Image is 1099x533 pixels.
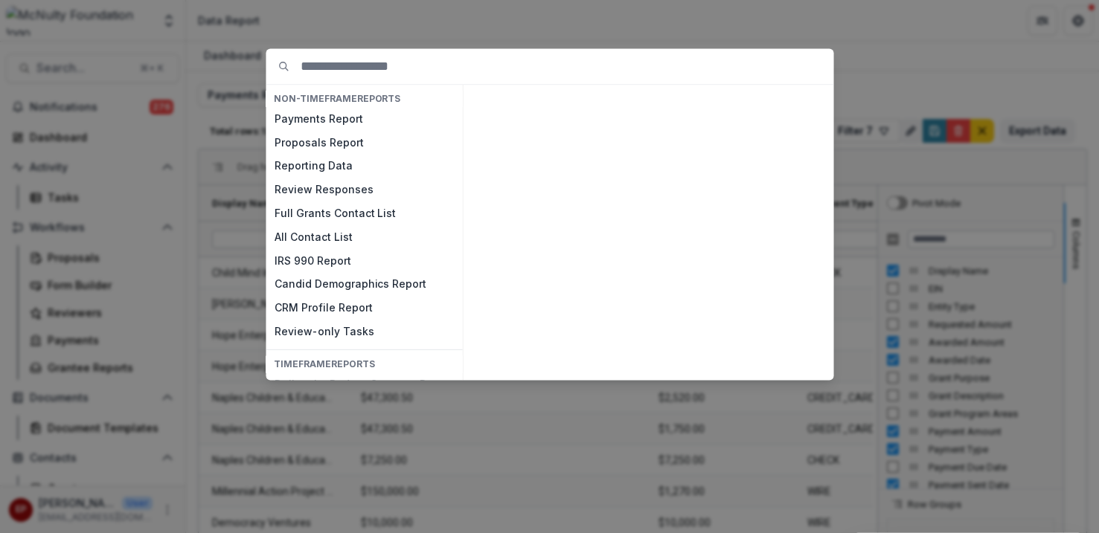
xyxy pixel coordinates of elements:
button: CRM Profile Report [266,297,462,320]
button: All Contact List [266,225,462,249]
button: Review Responses [266,178,462,202]
button: Full Grants Contact List [266,202,462,226]
h4: TIMEFRAME Reports [266,356,462,372]
button: IRS 990 Report [266,249,462,273]
button: Reporting Data [266,155,462,178]
button: Candid Demographics Report [266,273,462,297]
button: Payments Report [266,107,462,131]
h4: NON-TIMEFRAME Reports [266,91,462,107]
button: Proposals Report [266,131,462,155]
button: Review-only Tasks [266,320,462,343]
